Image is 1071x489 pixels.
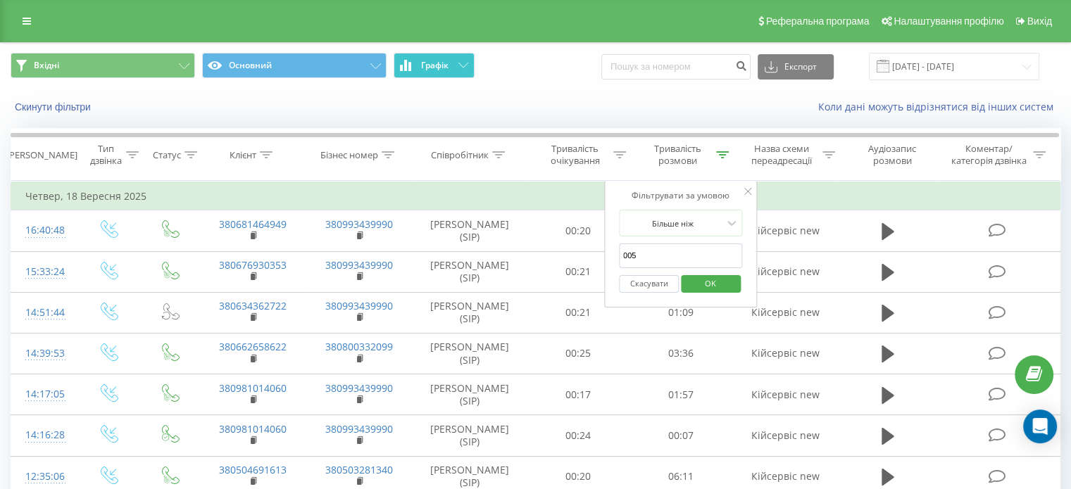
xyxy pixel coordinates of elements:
[431,149,489,161] div: Співробітник
[630,374,732,415] td: 01:57
[527,251,630,292] td: 00:21
[732,374,838,415] td: Кійсервіс new
[732,415,838,456] td: Кійсервіс new
[394,53,475,78] button: Графік
[325,340,393,353] a: 380800332099
[25,217,63,244] div: 16:40:48
[325,258,393,272] a: 380993439990
[630,292,732,333] td: 01:09
[1027,15,1052,27] span: Вихід
[630,415,732,456] td: 00:07
[732,292,838,333] td: Кійсервіс new
[89,143,122,167] div: Тип дзвінка
[11,53,195,78] button: Вхідні
[219,299,287,312] a: 380634362722
[219,381,287,395] a: 380981014060
[527,292,630,333] td: 00:21
[413,210,527,251] td: [PERSON_NAME] (SIP)
[527,333,630,374] td: 00:25
[413,251,527,292] td: [PERSON_NAME] (SIP)
[6,149,77,161] div: [PERSON_NAME]
[11,182,1060,210] td: Четвер, 18 Вересня 2025
[413,292,527,333] td: [PERSON_NAME] (SIP)
[894,15,1003,27] span: Налаштування профілю
[202,53,387,78] button: Основний
[766,15,870,27] span: Реферальна програма
[34,60,59,71] span: Вхідні
[25,258,63,286] div: 15:33:24
[325,217,393,231] a: 380993439990
[219,463,287,476] a: 380504691613
[745,143,819,167] div: Назва схеми переадресації
[630,333,732,374] td: 03:36
[732,210,838,251] td: Кійсервіс new
[681,275,741,293] button: OK
[25,299,63,326] div: 14:51:44
[11,101,98,113] button: Скинути фільтри
[219,217,287,231] a: 380681464949
[947,143,1029,167] div: Коментар/категорія дзвінка
[325,381,393,395] a: 380993439990
[851,143,934,167] div: Аудіозапис розмови
[691,272,730,294] span: OK
[153,149,181,161] div: Статус
[1023,409,1057,443] div: Open Intercom Messenger
[413,415,527,456] td: [PERSON_NAME] (SIP)
[732,251,838,292] td: Кійсервіс new
[642,143,713,167] div: Тривалість розмови
[25,421,63,449] div: 14:16:28
[219,258,287,272] a: 380676930353
[619,189,743,203] div: Фільтрувати за умовою
[320,149,378,161] div: Бізнес номер
[219,340,287,353] a: 380662658622
[601,54,751,80] input: Пошук за номером
[527,210,630,251] td: 00:20
[758,54,834,80] button: Експорт
[25,381,63,408] div: 14:17:05
[325,463,393,476] a: 380503281340
[413,374,527,415] td: [PERSON_NAME] (SIP)
[325,299,393,312] a: 380993439990
[619,275,679,293] button: Скасувати
[818,100,1060,113] a: Коли дані можуть відрізнятися вiд інших систем
[527,374,630,415] td: 00:17
[527,415,630,456] td: 00:24
[230,149,256,161] div: Клієнт
[732,333,838,374] td: Кійсервіс new
[421,61,449,70] span: Графік
[413,333,527,374] td: [PERSON_NAME] (SIP)
[219,422,287,436] a: 380981014060
[619,243,743,268] input: 00:00
[325,422,393,436] a: 380993439990
[25,340,63,367] div: 14:39:53
[540,143,610,167] div: Тривалість очікування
